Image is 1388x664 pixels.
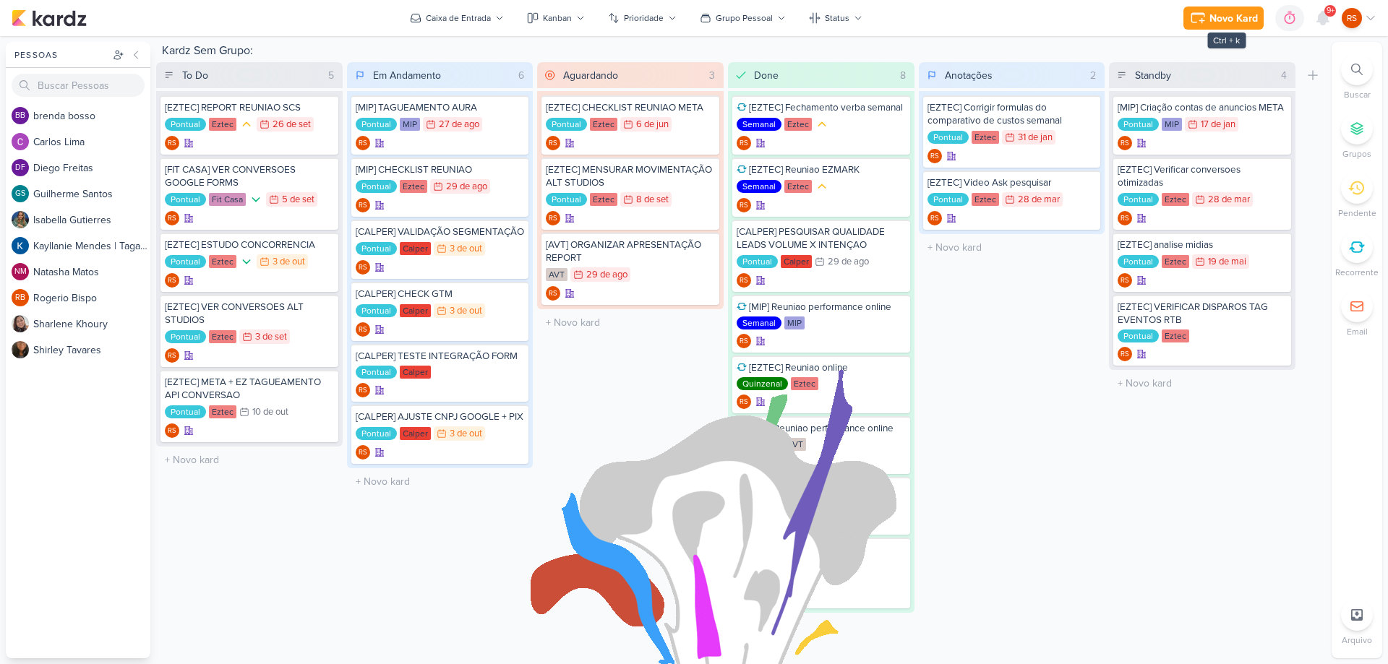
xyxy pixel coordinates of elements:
[356,242,397,255] div: Pontual
[815,179,829,194] div: Prioridade Média
[165,163,334,189] div: [FIT CASA] VER CONVERSOES GOOGLE FORMS
[400,180,427,193] div: Eztec
[12,9,87,27] img: kardz.app
[972,193,999,206] div: Eztec
[784,499,815,512] div: Calper
[1118,211,1132,225] div: Criador(a): Renan Sena
[356,322,370,337] div: Criador(a): Renan Sena
[356,198,370,212] div: Renan Sena
[928,211,942,225] div: Renan Sena
[737,516,751,530] div: Criador(a): Renan Sena
[737,198,751,212] div: Renan Sena
[156,42,1326,62] div: Kardz Sem Grupo:
[513,68,530,83] div: 6
[165,405,206,418] div: Pontual
[356,118,397,131] div: Pontual
[12,341,29,358] img: Shirley Tavares
[546,136,560,150] div: Renan Sena
[356,445,370,460] div: Criador(a): Renan Sena
[1118,136,1132,150] div: Criador(a): Renan Sena
[546,238,715,264] div: [AVT] ORGANIZAR APRESENTAÇÃO REPORT
[737,198,751,212] div: Criador(a): Renan Sena
[356,260,370,275] div: Renan Sena
[439,120,479,129] div: 27 de ago
[356,427,397,440] div: Pontual
[356,260,370,275] div: Criador(a): Renan Sena
[15,164,25,172] p: DF
[356,350,525,363] div: [CALPER] TESTE INTEGRAÇÃO FORM
[1118,273,1132,288] div: Criador(a): Renan Sena
[928,101,1097,127] div: [EZTEC] Corrigir formulas do comparativo de custos semanal
[359,387,367,394] p: RS
[737,516,751,530] div: Renan Sena
[737,163,906,176] div: [EZTEC] Reuniao EZMARK
[209,255,236,268] div: Eztec
[784,118,812,131] div: Eztec
[249,192,263,207] div: Prioridade Baixa
[356,322,370,337] div: Renan Sena
[356,136,370,150] div: Criador(a): Renan Sena
[1121,215,1129,223] p: RS
[165,136,179,150] div: Criador(a): Renan Sena
[1112,373,1293,394] input: + Novo kard
[1118,101,1287,114] div: [MIP] Criação contas de anuncios META
[1162,255,1189,268] div: Eztec
[740,594,748,601] p: RS
[12,263,29,280] div: Natasha Matos
[12,133,29,150] img: Carlos Lima
[356,383,370,397] div: Renan Sena
[168,353,176,360] p: RS
[359,327,367,334] p: RS
[737,118,781,131] div: Semanal
[928,149,942,163] div: Renan Sena
[737,255,778,268] div: Pontual
[356,383,370,397] div: Criador(a): Renan Sena
[737,422,906,435] div: [AVT] Reuniao performance online
[590,118,617,131] div: Eztec
[33,186,150,202] div: G u i l h e r m e S a n t o s
[546,211,560,225] div: Criador(a): Renan Sena
[1344,88,1371,101] p: Buscar
[1118,238,1287,251] div: [EZTEC] analise midias
[165,348,179,363] div: Renan Sena
[356,180,397,193] div: Pontual
[1347,325,1368,338] p: Email
[737,136,751,150] div: Criador(a): Renan Sena
[781,572,809,585] div: Kaslik
[33,212,150,228] div: I s a b e l l a G u t i e r r e s
[703,68,721,83] div: 3
[400,427,431,440] div: Calper
[1347,12,1357,25] p: RS
[165,330,206,343] div: Pontual
[1162,193,1189,206] div: Eztec
[737,377,788,390] div: Quinzenal
[1208,257,1246,267] div: 19 de mai
[894,68,912,83] div: 8
[15,190,25,198] p: GS
[165,255,206,268] div: Pontual
[1275,68,1293,83] div: 4
[15,294,25,302] p: RB
[400,366,431,379] div: Calper
[784,316,805,329] div: MIP
[400,118,420,131] div: MIP
[928,149,942,163] div: Criador(a): Renan Sena
[322,68,340,83] div: 5
[12,211,29,228] img: Isabella Gutierres
[737,273,751,288] div: Criador(a): Renan Sena
[1183,7,1264,30] button: Novo Kard
[737,334,751,348] div: Renan Sena
[740,277,748,285] p: RS
[540,312,721,333] input: + Novo kard
[165,193,206,206] div: Pontual
[731,616,912,637] input: + Novo kard
[928,193,969,206] div: Pontual
[12,48,110,61] div: Pessoas
[828,257,869,267] div: 29 de ago
[737,273,751,288] div: Renan Sena
[239,117,254,131] div: Prioridade Média
[356,445,370,460] div: Renan Sena
[922,237,1102,258] input: + Novo kard
[549,140,557,147] p: RS
[549,215,557,223] p: RS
